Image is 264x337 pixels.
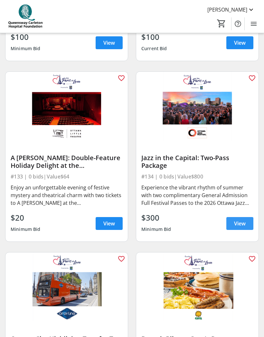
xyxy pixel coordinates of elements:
[234,220,246,227] span: View
[248,255,256,263] mat-icon: favorite_outline
[103,39,115,47] span: View
[141,184,253,207] div: Experience the vibrant rhythm of summer with two complimentary General Admission Full Festival Pa...
[234,39,246,47] span: View
[118,74,125,82] mat-icon: favorite_outline
[103,220,115,227] span: View
[96,36,123,49] a: View
[202,5,260,15] button: [PERSON_NAME]
[11,212,41,223] div: $20
[141,31,167,43] div: $100
[11,154,123,169] div: A [PERSON_NAME]: Double-Feature Holiday Delight at the [GEOGRAPHIC_DATA]
[4,5,47,29] img: QCH Foundation's Logo
[5,252,128,321] img: Ottawa City Highlights Tour for Two With Grayline Ottawa Tours
[141,154,253,169] div: Jazz in the Capital: Two-Pass Package
[141,43,167,54] div: Current Bid
[247,17,260,30] button: Menu
[118,255,125,263] mat-icon: favorite_outline
[231,17,244,30] button: Help
[11,31,41,43] div: $100
[11,172,123,181] div: #133 | 0 bids | Value $64
[96,217,123,230] a: View
[11,43,41,54] div: Minimum Bid
[136,72,259,141] img: Jazz in the Capital: Two-Pass Package
[136,252,259,321] img: Brunch Bliss at Cora's Restaurant Kanata
[216,18,227,29] button: Cart
[11,184,123,207] div: Enjoy an unforgettable evening of festive mystery and theatrical charm with two tickets to A [PER...
[141,172,253,181] div: #134 | 0 bids | Value $800
[5,72,128,141] img: A Sherlock Carol: Double-Feature Holiday Delight at the Ottawa Little Theatre
[141,223,171,235] div: Minimum Bid
[248,74,256,82] mat-icon: favorite_outline
[226,36,253,49] a: View
[226,217,253,230] a: View
[141,212,171,223] div: $300
[207,6,247,14] span: [PERSON_NAME]
[11,223,41,235] div: Minimum Bid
